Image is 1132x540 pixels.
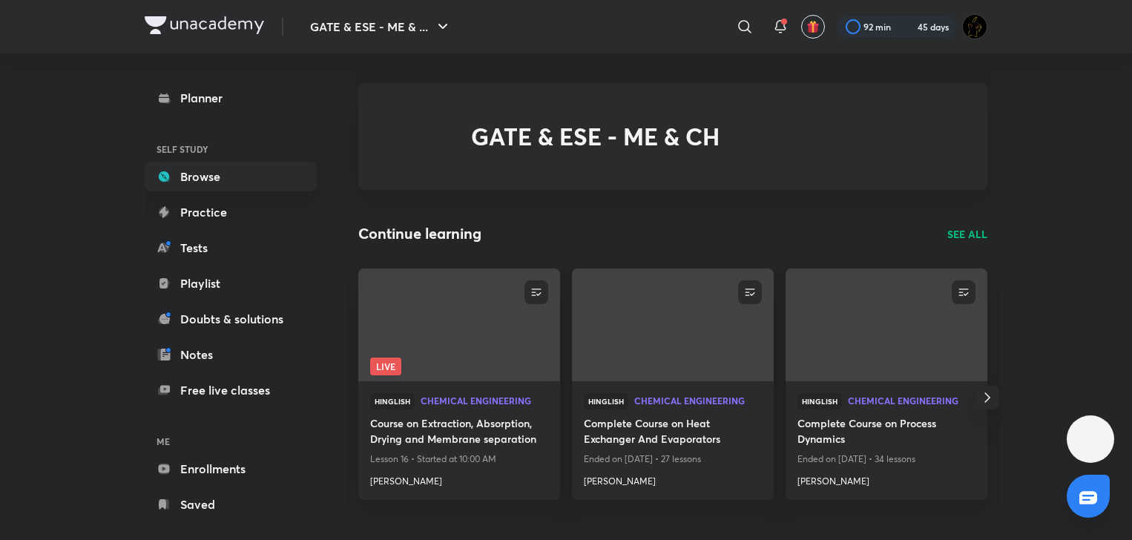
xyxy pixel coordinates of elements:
[783,267,989,382] img: new-thumbnail
[584,415,762,450] a: Complete Course on Heat Exchanger And Evaporators
[570,267,775,382] img: new-thumbnail
[421,396,548,406] a: Chemical Engineering
[145,162,317,191] a: Browse
[797,469,975,488] a: [PERSON_NAME]
[145,233,317,263] a: Tests
[370,358,401,375] span: Live
[358,223,481,245] h2: Continue learning
[370,450,548,469] p: Lesson 16 • Started at 10:00 AM
[145,340,317,369] a: Notes
[797,393,842,409] span: Hinglish
[584,450,762,469] p: Ended on [DATE] • 27 lessons
[900,19,915,34] img: streak
[797,450,975,469] p: Ended on [DATE] • 34 lessons
[394,113,441,160] img: GATE & ESE - ME & CH
[786,269,987,381] a: new-thumbnail
[145,136,317,162] h6: SELF STUDY
[947,226,987,242] a: SEE ALL
[356,267,562,382] img: new-thumbnail
[962,14,987,39] img: Ranit Maity01
[145,197,317,227] a: Practice
[584,469,762,488] a: [PERSON_NAME]
[145,490,317,519] a: Saved
[145,454,317,484] a: Enrollments
[145,429,317,454] h6: ME
[145,269,317,298] a: Playlist
[421,396,548,405] span: Chemical Engineering
[301,12,461,42] button: GATE & ESE - ME & ...
[797,415,975,450] a: Complete Course on Process Dynamics
[145,16,264,38] a: Company Logo
[145,375,317,405] a: Free live classes
[848,396,975,405] span: Chemical Engineering
[370,393,415,409] span: Hinglish
[471,122,720,151] h2: GATE & ESE - ME & CH
[584,393,628,409] span: Hinglish
[145,16,264,34] img: Company Logo
[806,20,820,33] img: avatar
[358,269,560,381] a: new-thumbnailLive
[1082,430,1099,448] img: ttu
[634,396,762,405] span: Chemical Engineering
[801,15,825,39] button: avatar
[145,83,317,113] a: Planner
[370,469,548,488] a: [PERSON_NAME]
[634,396,762,406] a: Chemical Engineering
[370,415,548,450] a: Course on Extraction, Absorption, Drying and Membrane separation
[145,304,317,334] a: Doubts & solutions
[572,269,774,381] a: new-thumbnail
[848,396,975,406] a: Chemical Engineering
